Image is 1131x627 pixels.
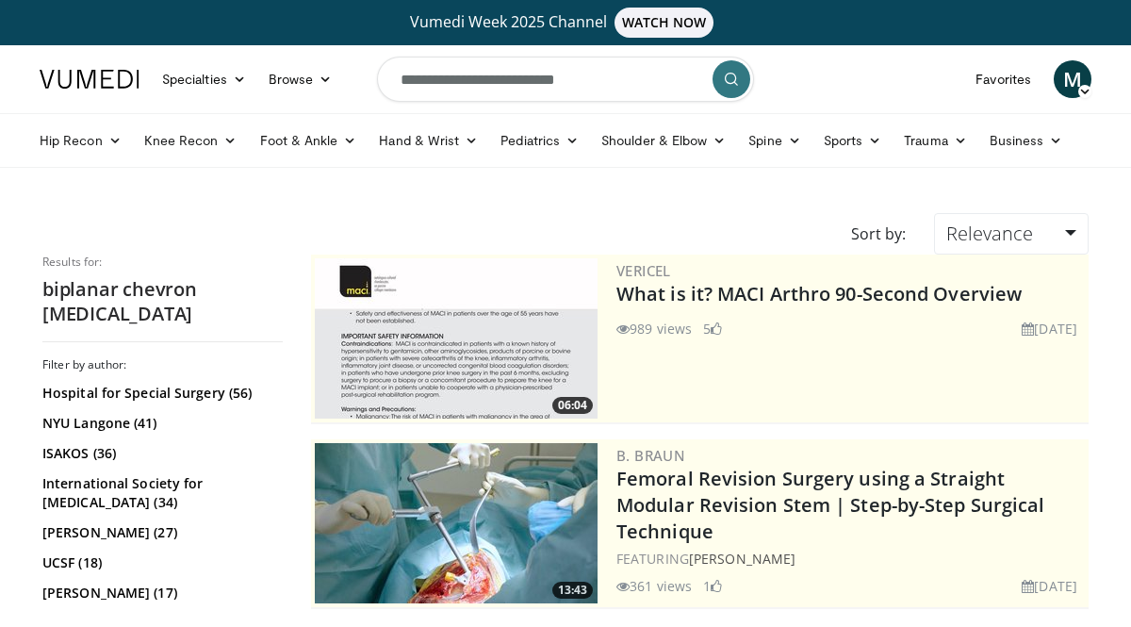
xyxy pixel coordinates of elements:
a: B. Braun [616,446,685,465]
a: Hip Recon [28,122,133,159]
span: 13:43 [552,582,593,599]
a: 13:43 [315,443,598,603]
h2: biplanar chevron [MEDICAL_DATA] [42,277,283,326]
a: Trauma [893,122,978,159]
span: 06:04 [552,397,593,414]
a: Pediatrics [489,122,590,159]
a: Sports [812,122,893,159]
a: Hospital for Special Surgery (56) [42,384,278,403]
span: WATCH NOW [615,8,714,38]
li: 5 [703,319,722,338]
div: FEATURING [616,549,1085,569]
a: Vumedi Week 2025 ChannelWATCH NOW [42,8,1089,38]
a: Business [978,122,1074,159]
li: 989 views [616,319,692,338]
a: Specialties [151,60,257,98]
a: Favorites [964,60,1042,98]
a: Femoral Revision Surgery using a Straight Modular Revision Stem | Step-by-Step Surgical Technique [616,466,1045,544]
a: Relevance [934,213,1089,255]
a: M [1054,60,1091,98]
a: Vericel [616,261,671,280]
p: Results for: [42,255,283,270]
a: ISAKOS (36) [42,444,278,463]
li: [DATE] [1022,576,1077,596]
a: Shoulder & Elbow [590,122,737,159]
li: [DATE] [1022,319,1077,338]
div: Sort by: [837,213,920,255]
img: VuMedi Logo [40,70,139,89]
input: Search topics, interventions [377,57,754,102]
a: Spine [737,122,811,159]
span: Relevance [946,221,1033,246]
a: [PERSON_NAME] (27) [42,523,278,542]
a: [PERSON_NAME] (17) [42,584,278,602]
h3: Filter by author: [42,357,283,372]
a: Hand & Wrist [368,122,489,159]
a: Knee Recon [133,122,249,159]
a: NYU Langone (41) [42,414,278,433]
a: UCSF (18) [42,553,278,572]
li: 361 views [616,576,692,596]
img: 4275ad52-8fa6-4779-9598-00e5d5b95857.300x170_q85_crop-smart_upscale.jpg [315,443,598,603]
a: Foot & Ankle [249,122,369,159]
a: 06:04 [315,258,598,419]
li: 1 [703,576,722,596]
a: International Society for [MEDICAL_DATA] (34) [42,474,278,512]
a: Browse [257,60,344,98]
a: What is it? MACI Arthro 90-Second Overview [616,281,1022,306]
img: aa6cc8ed-3dbf-4b6a-8d82-4a06f68b6688.300x170_q85_crop-smart_upscale.jpg [315,258,598,419]
a: [PERSON_NAME] [689,550,795,568]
